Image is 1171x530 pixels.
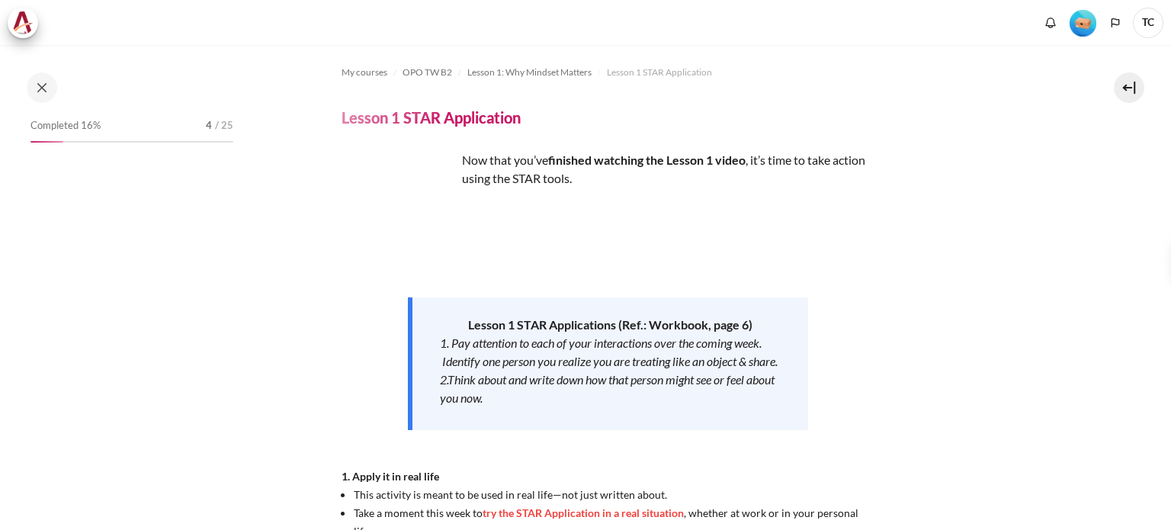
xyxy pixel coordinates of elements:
div: 16% [30,141,63,143]
strong: 1. Apply it in real life [342,470,439,483]
h4: Lesson 1 STAR Application [342,108,521,127]
a: Lesson 1 STAR Application [607,63,712,82]
span: OPO TW B2 [403,66,452,79]
em: 2.Think about and write down how that person might see or feel about you now. [440,372,775,405]
a: Lesson 1: Why Mindset Matters [467,63,592,82]
span: My courses [342,66,387,79]
img: rt [342,151,456,265]
a: Level #1 [1064,8,1102,37]
a: OPO TW B2 [403,63,452,82]
span: try the STAR Application in a real situation [483,506,684,519]
span: This activity is meant to be used in real life—not just written about. [354,488,667,501]
a: Architeck Architeck [8,8,46,38]
nav: Navigation bar [342,60,1063,85]
div: Show notification window with no new notifications [1039,11,1062,34]
a: User menu [1133,8,1163,38]
img: Level #1 [1070,10,1096,37]
div: Level #1 [1070,8,1096,37]
em: 1. Pay attention to each of your interactions over the coming week. Identify one person you reali... [440,336,778,368]
img: Architeck [12,11,34,34]
span: TC [1133,8,1163,38]
strong: Lesson 1 STAR Applications (Ref.: Workbook, page 6) [468,317,752,332]
span: Completed 16% [30,118,101,133]
p: Now that you’ve , it’s time to take action using the STAR tools. [342,151,875,188]
strong: finished watching the Lesson 1 video [548,153,746,167]
span: Lesson 1: Why Mindset Matters [467,66,592,79]
span: / 25 [215,118,233,133]
span: 4 [206,118,212,133]
a: My courses [342,63,387,82]
span: Lesson 1 STAR Application [607,66,712,79]
button: Languages [1104,11,1127,34]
